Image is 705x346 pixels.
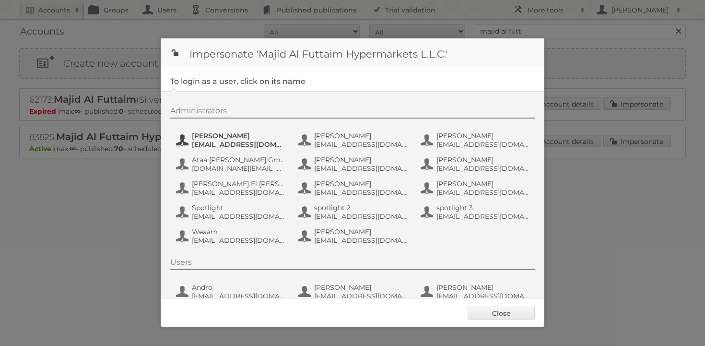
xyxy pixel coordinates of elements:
button: [PERSON_NAME] [EMAIL_ADDRESS][DOMAIN_NAME] [175,131,288,150]
span: [PERSON_NAME] [436,131,529,140]
button: Andro [EMAIL_ADDRESS][DOMAIN_NAME] [175,282,288,301]
button: Spotlight [EMAIL_ADDRESS][DOMAIN_NAME] [175,203,288,222]
h1: Impersonate 'Majid Al Futtaim Hypermarkets L.L.C.' [161,38,544,67]
span: [EMAIL_ADDRESS][DOMAIN_NAME] [314,292,407,300]
span: [PERSON_NAME] [436,179,529,188]
span: [EMAIL_ADDRESS][DOMAIN_NAME] [192,292,285,300]
span: Weaam [192,227,285,236]
span: [EMAIL_ADDRESS][DOMAIN_NAME] [436,140,529,149]
span: spotlight 3 [436,203,529,212]
span: [PERSON_NAME] [436,155,529,164]
span: [DOMAIN_NAME][EMAIL_ADDRESS][DOMAIN_NAME] [192,164,285,173]
legend: To login as a user, click on its name [170,77,305,86]
span: Andro [192,283,285,292]
button: spotlight 3 [EMAIL_ADDRESS][DOMAIN_NAME] [420,203,532,222]
span: [PERSON_NAME] El [PERSON_NAME] [192,179,285,188]
span: [EMAIL_ADDRESS][DOMAIN_NAME] [436,164,529,173]
a: Close [468,306,535,320]
button: Ataa [PERSON_NAME] Gmail [DOMAIN_NAME][EMAIL_ADDRESS][DOMAIN_NAME] [175,155,288,174]
span: [PERSON_NAME] [436,283,529,292]
span: [PERSON_NAME] [314,131,407,140]
span: [EMAIL_ADDRESS][DOMAIN_NAME] [192,140,285,149]
span: [EMAIL_ADDRESS][DOMAIN_NAME] [436,292,529,300]
span: Ataa [PERSON_NAME] Gmail [192,155,285,164]
div: Administrators [170,106,535,119]
span: [PERSON_NAME] [314,179,407,188]
button: [PERSON_NAME] [EMAIL_ADDRESS][DOMAIN_NAME] [297,155,410,174]
span: Spotlight [192,203,285,212]
span: [PERSON_NAME] [314,283,407,292]
span: [EMAIL_ADDRESS][DOMAIN_NAME] [192,236,285,245]
span: [PERSON_NAME] [314,155,407,164]
span: [PERSON_NAME] [314,227,407,236]
span: [EMAIL_ADDRESS][DOMAIN_NAME] [314,236,407,245]
span: [EMAIL_ADDRESS][DOMAIN_NAME] [436,188,529,197]
button: Weaam [EMAIL_ADDRESS][DOMAIN_NAME] [175,227,288,246]
span: [EMAIL_ADDRESS][DOMAIN_NAME] [314,140,407,149]
button: [PERSON_NAME] [EMAIL_ADDRESS][DOMAIN_NAME] [297,227,410,246]
span: spotlight 2 [314,203,407,212]
button: [PERSON_NAME] El [PERSON_NAME] [EMAIL_ADDRESS][DOMAIN_NAME] [175,179,288,198]
button: [PERSON_NAME] [EMAIL_ADDRESS][DOMAIN_NAME] [297,131,410,150]
span: [EMAIL_ADDRESS][DOMAIN_NAME] [314,212,407,221]
span: [EMAIL_ADDRESS][DOMAIN_NAME] [192,212,285,221]
span: [EMAIL_ADDRESS][DOMAIN_NAME] [314,188,407,197]
button: [PERSON_NAME] [EMAIL_ADDRESS][DOMAIN_NAME] [420,282,532,301]
span: [PERSON_NAME] [192,131,285,140]
button: [PERSON_NAME] [EMAIL_ADDRESS][DOMAIN_NAME] [297,282,410,301]
button: spotlight 2 [EMAIL_ADDRESS][DOMAIN_NAME] [297,203,410,222]
span: [EMAIL_ADDRESS][DOMAIN_NAME] [314,164,407,173]
button: [PERSON_NAME] [EMAIL_ADDRESS][DOMAIN_NAME] [420,131,532,150]
span: [EMAIL_ADDRESS][DOMAIN_NAME] [192,188,285,197]
div: Users [170,258,535,270]
button: [PERSON_NAME] [EMAIL_ADDRESS][DOMAIN_NAME] [420,155,532,174]
button: [PERSON_NAME] [EMAIL_ADDRESS][DOMAIN_NAME] [420,179,532,198]
span: [EMAIL_ADDRESS][DOMAIN_NAME] [436,212,529,221]
button: [PERSON_NAME] [EMAIL_ADDRESS][DOMAIN_NAME] [297,179,410,198]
